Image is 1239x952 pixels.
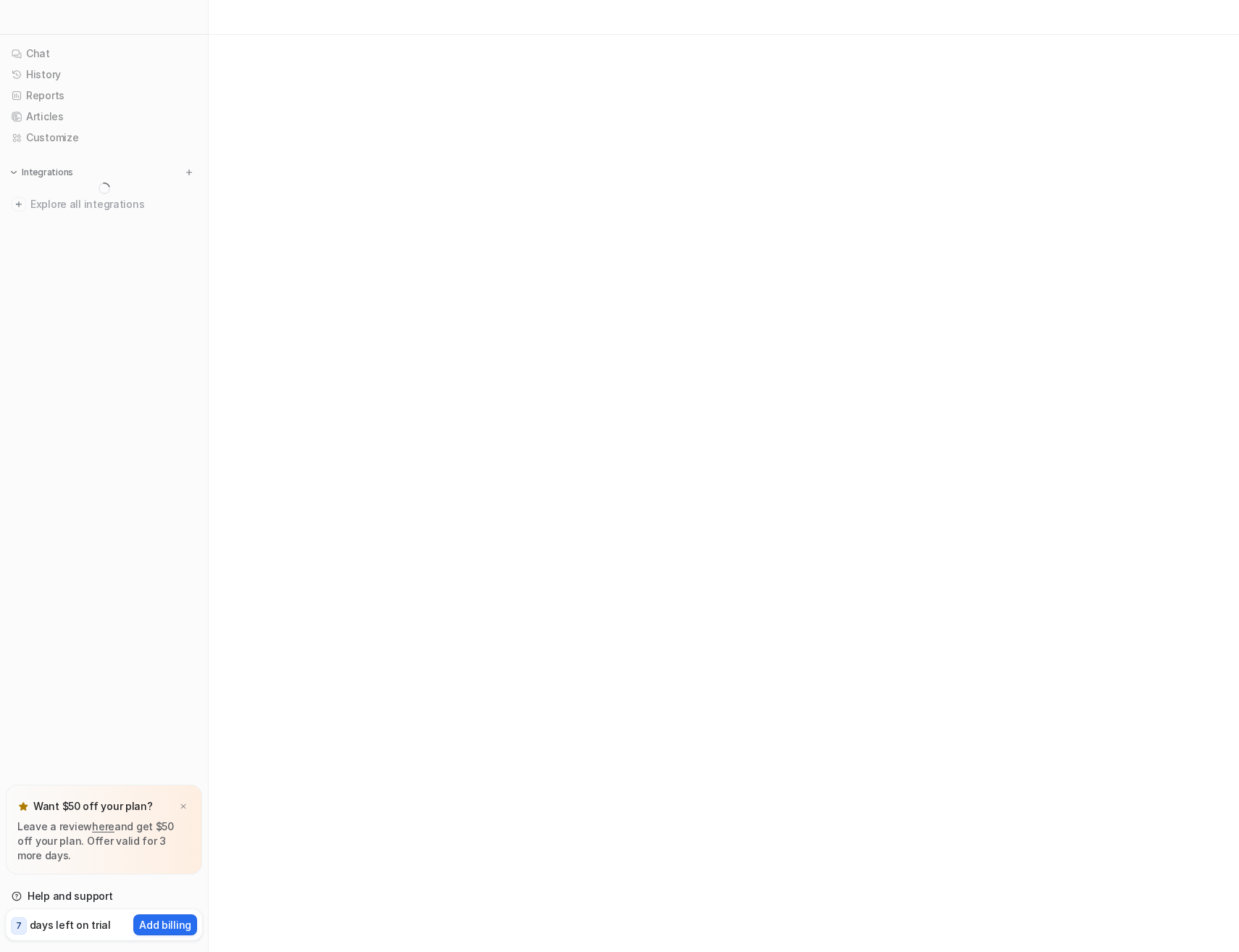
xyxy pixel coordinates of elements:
p: 7 [16,919,22,932]
img: expand menu [9,167,19,178]
button: Integrations [6,165,78,180]
a: History [6,64,202,85]
a: Reports [6,85,202,106]
p: Add billing [139,917,191,932]
p: days left on trial [30,917,111,932]
button: Add billing [133,914,197,935]
p: Want $50 off your plan? [33,799,153,814]
a: Explore all integrations [6,194,202,214]
a: here [92,820,114,832]
p: Leave a review and get $50 off your plan. Offer valid for 3 more days. [17,819,191,863]
a: Help and support [6,886,202,906]
p: Integrations [22,167,73,178]
a: Articles [6,107,202,127]
a: Chat [6,43,202,64]
img: menu_add.svg [184,167,194,178]
img: explore all integrations [12,197,26,212]
img: star [17,801,29,812]
img: x [179,802,188,811]
a: Customize [6,128,202,148]
span: Explore all integrations [30,193,196,216]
